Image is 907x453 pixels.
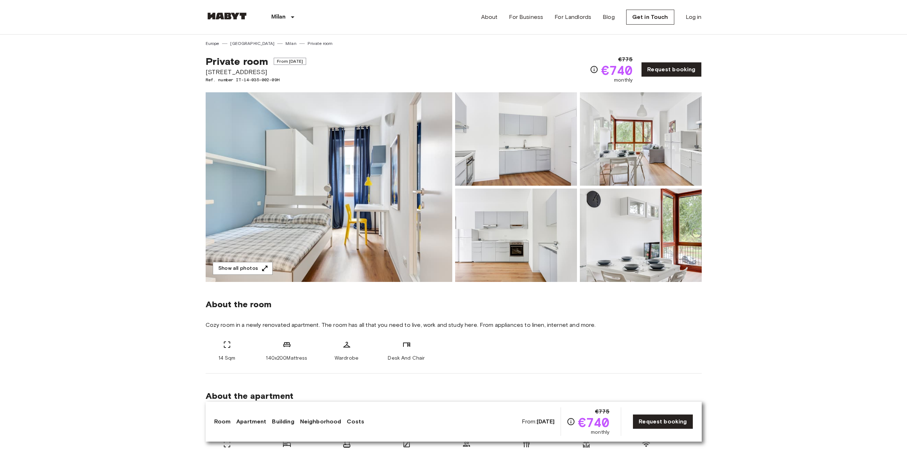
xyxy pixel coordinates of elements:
a: Europe [206,40,220,47]
img: Picture of unit IT-14-035-002-09H [455,92,577,186]
span: €740 [578,416,610,429]
a: Building [272,417,294,426]
span: Cozy room in a newly renovated apartment. The room has all that you need to live, work and study ... [206,321,702,329]
a: Apartment [236,417,266,426]
img: Picture of unit IT-14-035-002-09H [455,189,577,282]
span: From [DATE] [274,58,306,65]
a: Log in [686,13,702,21]
img: Picture of unit IT-14-035-002-09H [580,189,702,282]
a: Costs [347,417,364,426]
b: [DATE] [537,418,555,425]
span: Private room [206,55,268,67]
span: €740 [601,64,633,77]
a: For Business [509,13,543,21]
span: 14 Sqm [218,355,236,362]
a: Request booking [641,62,701,77]
span: €775 [595,407,610,416]
img: Picture of unit IT-14-035-002-09H [580,92,702,186]
span: About the apartment [206,391,294,401]
span: Ref. number IT-14-035-002-09H [206,77,306,83]
span: monthly [614,77,633,84]
a: Get in Touch [626,10,674,25]
span: From: [522,418,555,426]
img: Marketing picture of unit IT-14-035-002-09H [206,92,452,282]
img: Habyt [206,12,248,20]
a: Blog [603,13,615,21]
a: About [481,13,498,21]
p: Milan [271,13,286,21]
span: 140x200Mattress [266,355,307,362]
a: Request booking [633,414,693,429]
span: Desk And Chair [388,355,425,362]
span: Wardrobe [335,355,359,362]
a: Room [214,417,231,426]
a: [GEOGRAPHIC_DATA] [230,40,274,47]
span: monthly [591,429,609,436]
a: For Landlords [555,13,591,21]
span: About the room [206,299,702,310]
button: Show all photos [213,262,273,275]
svg: Check cost overview for full price breakdown. Please note that discounts apply to new joiners onl... [590,65,598,74]
a: Milan [285,40,297,47]
a: Private room [308,40,333,47]
svg: Check cost overview for full price breakdown. Please note that discounts apply to new joiners onl... [567,417,575,426]
a: Neighborhood [300,417,341,426]
span: [STREET_ADDRESS] [206,67,306,77]
span: €775 [618,55,633,64]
